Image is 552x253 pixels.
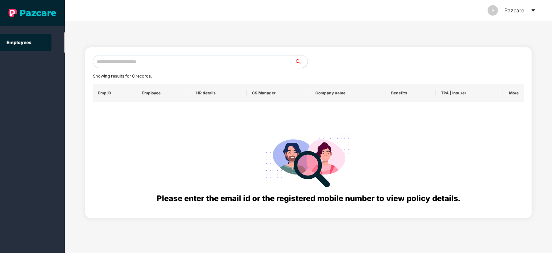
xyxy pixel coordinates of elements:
th: Company name [310,84,386,102]
span: P [491,5,494,16]
th: Emp ID [93,84,137,102]
a: Employees [6,40,31,45]
th: TPA | Insurer [436,84,502,102]
th: CS Manager [247,84,310,102]
img: svg+xml;base64,PHN2ZyB4bWxucz0iaHR0cDovL3d3dy53My5vcmcvMjAwMC9zdmciIHdpZHRoPSIyODgiIGhlaWdodD0iMj... [262,126,355,192]
th: Benefits [386,84,435,102]
span: Please enter the email id or the registered mobile number to view policy details. [157,194,460,203]
span: caret-down [531,8,536,13]
span: search [294,59,308,64]
span: Showing results for 0 records. [93,74,152,78]
th: HR details [191,84,247,102]
th: More [502,84,524,102]
button: search [294,55,308,68]
th: Employee [137,84,191,102]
